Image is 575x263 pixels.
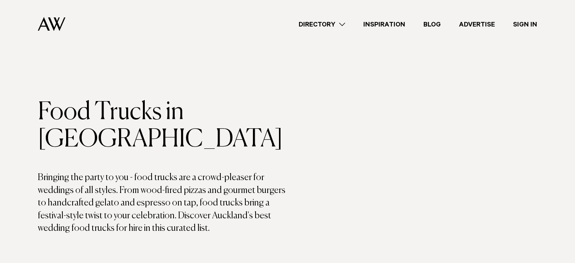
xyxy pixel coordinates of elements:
[38,171,288,235] p: Bringing the party to you - food trucks are a crowd-pleaser for weddings of all styles. From wood...
[290,19,354,30] a: Directory
[38,99,288,153] h1: Food Trucks in [GEOGRAPHIC_DATA]
[38,17,65,31] img: Auckland Weddings Logo
[504,19,546,30] a: Sign In
[450,19,504,30] a: Advertise
[414,19,450,30] a: Blog
[354,19,414,30] a: Inspiration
